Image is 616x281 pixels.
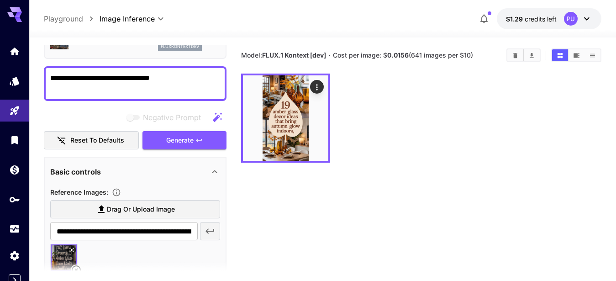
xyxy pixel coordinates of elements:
div: $1.29317 [506,14,557,24]
span: Generate [166,135,194,146]
div: Wallet [9,164,20,175]
div: Settings [9,250,20,261]
div: Home [9,46,20,57]
span: Negative Prompt [143,112,201,123]
button: $1.29317PU [497,8,601,29]
img: Z [243,75,328,161]
label: Drag or upload image [50,200,220,219]
span: Image Inference [100,13,155,24]
div: PU [564,12,578,26]
span: Negative prompts are not compatible with the selected model. [125,111,208,123]
button: Clear Images [507,49,523,61]
button: Show images in grid view [552,49,568,61]
a: Playground [44,13,83,24]
button: Generate [142,131,226,150]
button: Download All [524,49,540,61]
div: Library [9,134,20,146]
button: Show images in video view [569,49,584,61]
div: Playground [9,102,20,113]
button: Upload a reference image to guide the result. This is needed for Image-to-Image or Inpainting. Su... [108,188,125,197]
span: $1.29 [506,15,525,23]
div: Show images in grid viewShow images in video viewShow images in list view [551,48,601,62]
b: 0.0156 [387,51,409,59]
p: fluxkontextdev [161,43,199,50]
p: · [328,50,331,61]
span: Cost per image: $ (641 images per $10) [333,51,473,59]
span: Reference Images : [50,188,108,196]
div: API Keys [9,194,20,205]
div: Clear ImagesDownload All [506,48,541,62]
b: FLUX.1 Kontext [dev] [262,51,326,59]
span: Drag or upload image [107,204,175,215]
div: Models [9,75,20,87]
button: Show images in list view [584,49,600,61]
div: Basic controls [50,161,220,183]
span: Model: [241,51,326,59]
p: Basic controls [50,166,101,177]
div: Usage [9,223,20,235]
span: credits left [525,15,557,23]
nav: breadcrumb [44,13,100,24]
div: Actions [310,80,324,94]
button: Reset to defaults [44,131,139,150]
